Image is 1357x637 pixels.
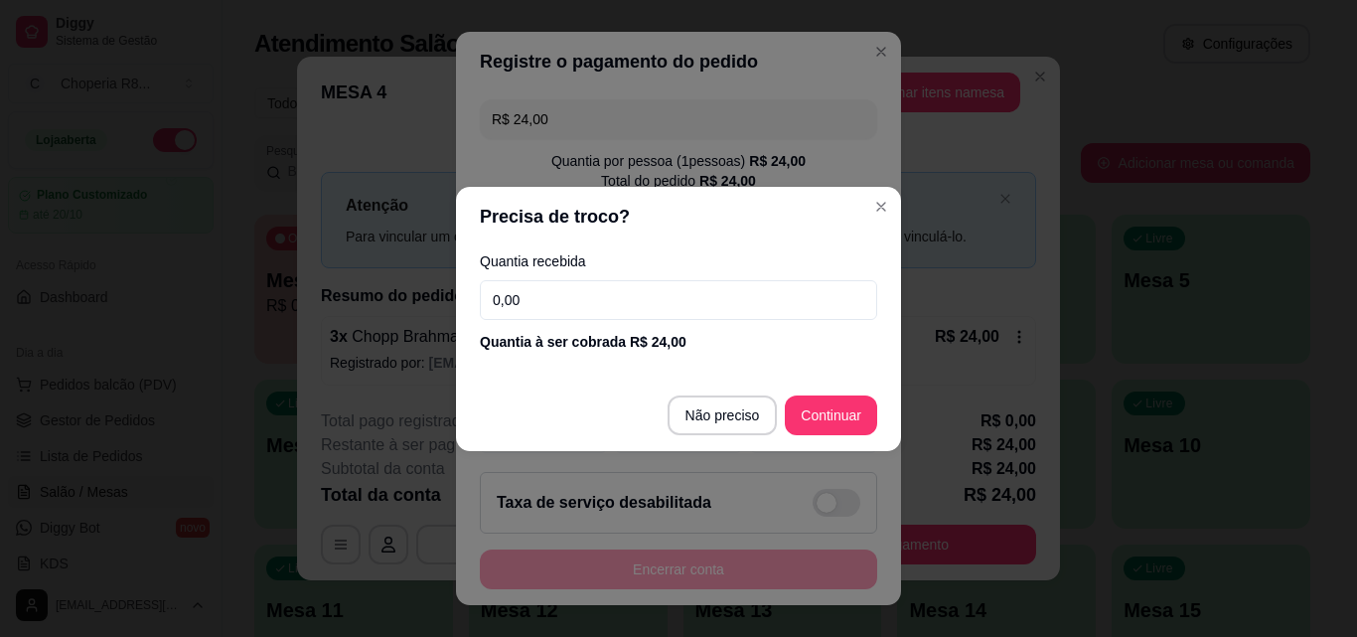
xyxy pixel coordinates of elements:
[480,332,877,352] div: Quantia à ser cobrada R$ 24,00
[480,254,877,268] label: Quantia recebida
[456,187,901,246] header: Precisa de troco?
[668,396,778,435] button: Não preciso
[865,191,897,223] button: Close
[785,396,877,435] button: Continuar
